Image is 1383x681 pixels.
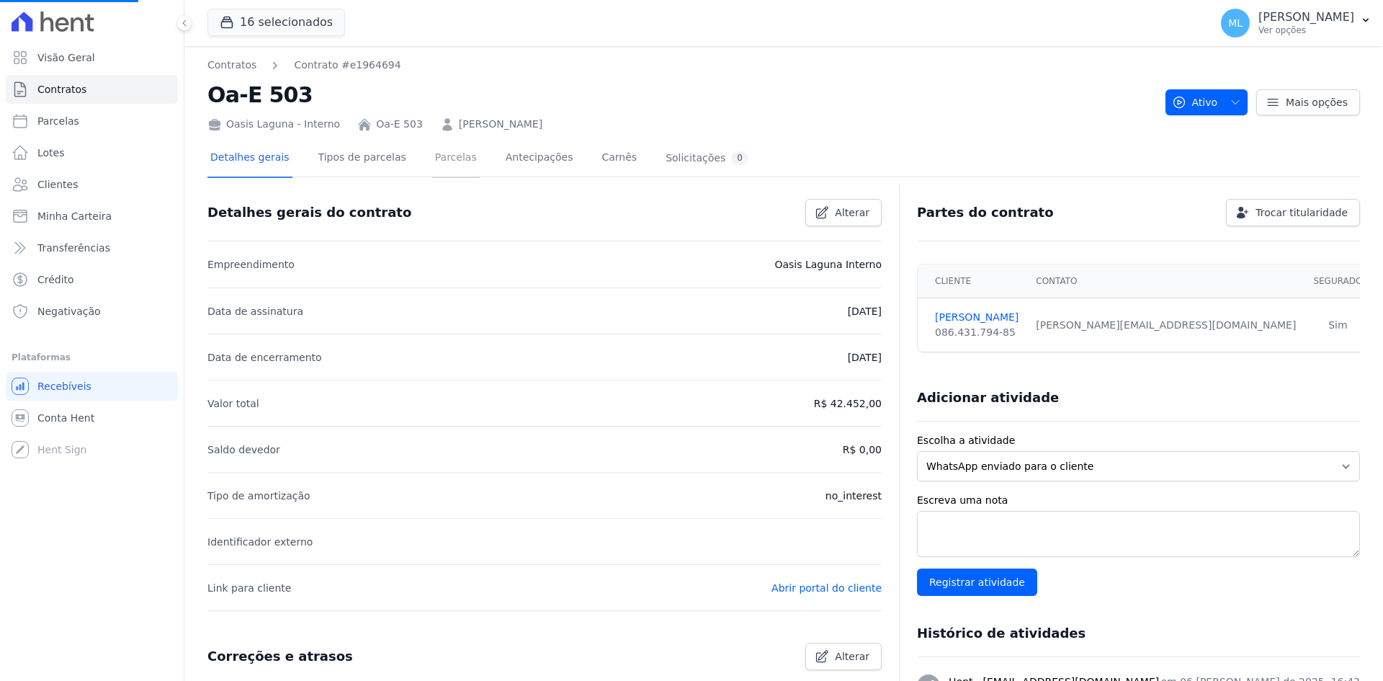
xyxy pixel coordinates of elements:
[917,204,1054,221] h3: Partes do contrato
[1304,298,1371,352] td: Sim
[207,58,256,73] a: Contratos
[376,117,423,132] a: Oa-E 503
[6,404,178,432] a: Conta Hent
[771,582,882,594] a: Abrir portal do cliente
[432,140,480,178] a: Parcelas
[207,117,340,132] div: Oasis Laguna - Interno
[1258,25,1354,36] p: Ver opções
[207,140,292,178] a: Detalhes gerais
[1256,89,1360,115] a: Mais opções
[848,303,882,320] p: [DATE]
[207,58,1154,73] nav: Breadcrumb
[848,349,882,366] p: [DATE]
[1209,3,1383,43] button: ML [PERSON_NAME] Ver opções
[12,349,172,366] div: Plataformas
[6,233,178,262] a: Transferências
[935,325,1019,340] div: 086.431.794-85
[666,151,748,165] div: Solicitações
[917,493,1360,508] label: Escreva uma nota
[207,579,291,597] p: Link para cliente
[6,107,178,135] a: Parcelas
[207,487,310,504] p: Tipo de amortização
[503,140,576,178] a: Antecipações
[1027,264,1304,298] th: Contato
[315,140,409,178] a: Tipos de parcelas
[6,75,178,104] a: Contratos
[1304,264,1371,298] th: Segurado
[207,204,411,221] h3: Detalhes gerais do contrato
[37,379,91,393] span: Recebíveis
[459,117,542,132] a: [PERSON_NAME]
[835,649,869,664] span: Alterar
[825,487,882,504] p: no_interest
[37,82,86,97] span: Contratos
[207,648,353,665] h3: Correções e atrasos
[207,79,1154,111] h2: Oa-E 503
[37,411,94,425] span: Conta Hent
[935,310,1019,325] a: [PERSON_NAME]
[6,372,178,401] a: Recebíveis
[37,241,110,255] span: Transferências
[917,569,1037,596] input: Registrar atividade
[918,264,1027,298] th: Cliente
[835,205,869,220] span: Alterar
[207,349,322,366] p: Data de encerramento
[599,140,640,178] a: Carnês
[917,389,1059,406] h3: Adicionar atividade
[207,58,401,73] nav: Breadcrumb
[207,9,345,36] button: 16 selecionados
[805,199,882,226] a: Alterar
[663,140,751,178] a: Solicitações0
[1258,10,1354,25] p: [PERSON_NAME]
[207,441,280,458] p: Saldo devedor
[6,297,178,326] a: Negativação
[1172,89,1218,115] span: Ativo
[37,114,79,128] span: Parcelas
[6,170,178,199] a: Clientes
[207,256,295,273] p: Empreendimento
[1165,89,1248,115] button: Ativo
[731,151,748,165] div: 0
[6,202,178,231] a: Minha Carteira
[1226,199,1360,226] a: Trocar titularidade
[207,533,313,551] p: Identificador externo
[805,643,882,670] a: Alterar
[207,395,259,412] p: Valor total
[1036,318,1296,333] div: [PERSON_NAME][EMAIL_ADDRESS][DOMAIN_NAME]
[1286,95,1348,110] span: Mais opções
[37,146,65,160] span: Lotes
[6,265,178,294] a: Crédito
[37,177,78,192] span: Clientes
[37,272,74,287] span: Crédito
[37,304,101,319] span: Negativação
[6,43,178,72] a: Visão Geral
[774,256,882,273] p: Oasis Laguna Interno
[917,625,1086,642] h3: Histórico de atividades
[843,441,882,458] p: R$ 0,00
[1256,205,1348,220] span: Trocar titularidade
[814,395,882,412] p: R$ 42.452,00
[37,50,95,65] span: Visão Geral
[37,209,112,223] span: Minha Carteira
[1228,18,1243,28] span: ML
[6,138,178,167] a: Lotes
[294,58,400,73] a: Contrato #e1964694
[917,433,1360,448] label: Escolha a atividade
[207,303,303,320] p: Data de assinatura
